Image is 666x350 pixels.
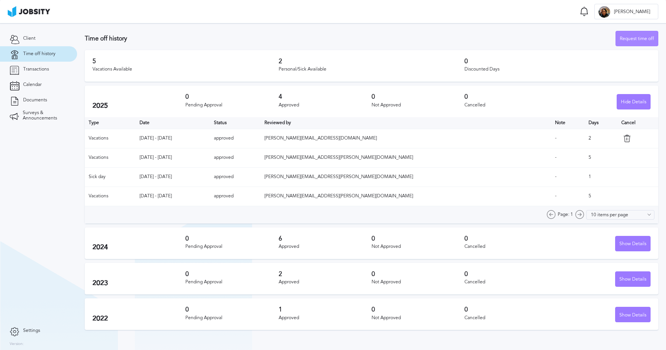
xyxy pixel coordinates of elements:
[279,58,465,65] h3: 2
[372,271,464,278] h3: 0
[85,117,136,129] th: Type
[185,93,278,100] h3: 0
[585,117,617,129] th: Days
[210,148,261,167] td: approved
[464,279,557,285] div: Cancelled
[555,135,557,141] span: -
[372,279,464,285] div: Not Approved
[210,117,261,129] th: Toggle SortBy
[464,103,557,108] div: Cancelled
[136,167,210,187] td: [DATE] - [DATE]
[92,279,185,287] h2: 2023
[616,236,650,252] div: Show Details
[594,4,658,19] button: N[PERSON_NAME]
[23,36,35,41] span: Client
[617,94,650,110] div: Hide Details
[185,279,278,285] div: Pending Approval
[85,35,616,42] h3: Time off history
[555,155,557,160] span: -
[372,244,464,249] div: Not Approved
[136,148,210,167] td: [DATE] - [DATE]
[261,117,551,129] th: Toggle SortBy
[615,307,651,322] button: Show Details
[615,236,651,251] button: Show Details
[279,315,372,321] div: Approved
[585,167,617,187] td: 1
[23,51,55,57] span: Time off history
[23,67,49,72] span: Transactions
[555,193,557,199] span: -
[615,271,651,287] button: Show Details
[85,167,136,187] td: Sick day
[279,93,372,100] h3: 4
[585,129,617,148] td: 2
[372,93,464,100] h3: 0
[464,315,557,321] div: Cancelled
[372,315,464,321] div: Not Approved
[616,31,658,47] div: Request time off
[617,117,658,129] th: Cancel
[136,187,210,206] td: [DATE] - [DATE]
[210,129,261,148] td: approved
[464,244,557,249] div: Cancelled
[136,117,210,129] th: Toggle SortBy
[555,174,557,179] span: -
[92,102,185,110] h2: 2025
[372,103,464,108] div: Not Approved
[617,94,651,109] button: Hide Details
[464,271,557,278] h3: 0
[210,167,261,187] td: approved
[464,67,651,72] div: Discounted Days
[372,235,464,242] h3: 0
[610,9,654,15] span: [PERSON_NAME]
[279,244,372,249] div: Approved
[616,31,658,46] button: Request time off
[464,235,557,242] h3: 0
[585,148,617,167] td: 5
[264,135,377,141] span: [PERSON_NAME][EMAIL_ADDRESS][DOMAIN_NAME]
[136,129,210,148] td: [DATE] - [DATE]
[23,98,47,103] span: Documents
[185,235,278,242] h3: 0
[185,271,278,278] h3: 0
[85,129,136,148] td: Vacations
[10,342,24,347] label: Version:
[8,6,50,17] img: ab4bad089aa723f57921c736e9817d99.png
[85,187,136,206] td: Vacations
[185,103,278,108] div: Pending Approval
[210,187,261,206] td: approved
[264,155,413,160] span: [PERSON_NAME][EMAIL_ADDRESS][PERSON_NAME][DOMAIN_NAME]
[616,272,650,287] div: Show Details
[92,67,279,72] div: Vacations Available
[551,117,585,129] th: Toggle SortBy
[185,306,278,313] h3: 0
[464,58,651,65] h3: 0
[185,244,278,249] div: Pending Approval
[585,187,617,206] td: 5
[279,279,372,285] div: Approved
[279,271,372,278] h3: 2
[599,6,610,18] div: N
[23,82,42,87] span: Calendar
[279,235,372,242] h3: 6
[92,315,185,323] h2: 2022
[264,193,413,199] span: [PERSON_NAME][EMAIL_ADDRESS][PERSON_NAME][DOMAIN_NAME]
[264,174,413,179] span: [PERSON_NAME][EMAIL_ADDRESS][PERSON_NAME][DOMAIN_NAME]
[279,103,372,108] div: Approved
[185,315,278,321] div: Pending Approval
[616,307,650,323] div: Show Details
[558,212,573,217] span: Page: 1
[372,306,464,313] h3: 0
[23,110,67,121] span: Surveys & Announcements
[464,93,557,100] h3: 0
[23,328,40,333] span: Settings
[85,148,136,167] td: Vacations
[92,243,185,251] h2: 2024
[279,67,465,72] div: Personal/Sick Available
[92,58,279,65] h3: 5
[279,306,372,313] h3: 1
[464,306,557,313] h3: 0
